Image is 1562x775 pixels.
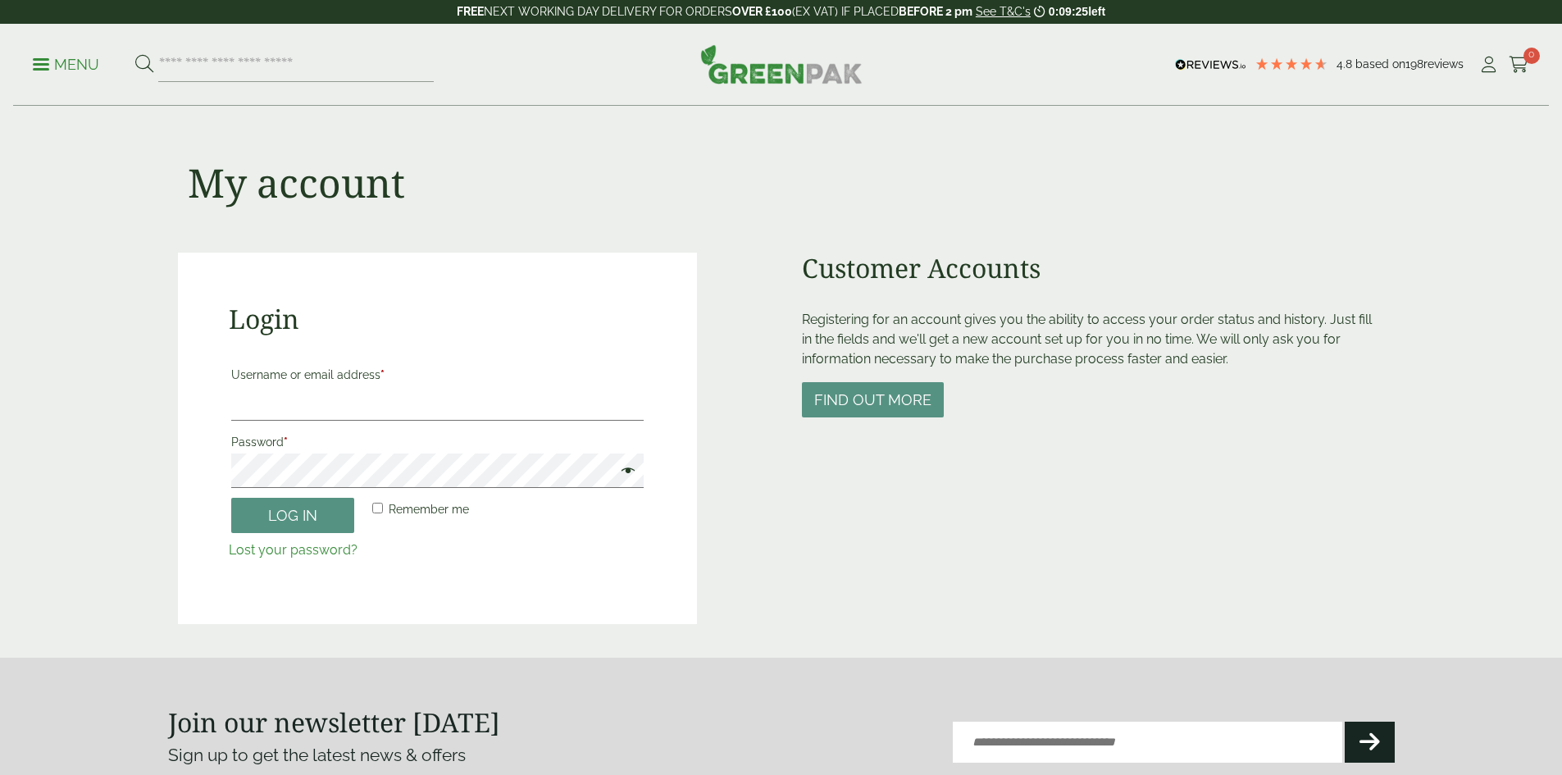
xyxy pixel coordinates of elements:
span: 198 [1405,57,1423,71]
span: left [1088,5,1105,18]
button: Log in [231,498,354,533]
label: Username or email address [231,363,644,386]
span: 0:09:25 [1049,5,1088,18]
i: Cart [1509,57,1529,73]
img: GreenPak Supplies [700,44,863,84]
input: Remember me [372,503,383,513]
a: See T&C's [976,5,1031,18]
p: Sign up to get the latest news & offers [168,742,720,768]
span: reviews [1423,57,1464,71]
span: 0 [1523,48,1540,64]
span: Remember me [389,503,469,516]
strong: BEFORE 2 pm [899,5,972,18]
h2: Login [229,303,646,335]
p: Menu [33,55,99,75]
a: Menu [33,55,99,71]
a: 0 [1509,52,1529,77]
strong: FREE [457,5,484,18]
span: 4.8 [1337,57,1355,71]
h1: My account [188,159,405,207]
strong: Join our newsletter [DATE] [168,704,500,740]
strong: OVER £100 [732,5,792,18]
div: 4.79 Stars [1255,57,1328,71]
span: Based on [1355,57,1405,71]
img: REVIEWS.io [1175,59,1246,71]
h2: Customer Accounts [802,253,1385,284]
i: My Account [1478,57,1499,73]
a: Find out more [802,393,944,408]
label: Password [231,431,644,454]
p: Registering for an account gives you the ability to access your order status and history. Just fi... [802,310,1385,369]
button: Find out more [802,382,944,417]
a: Lost your password? [229,542,357,558]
